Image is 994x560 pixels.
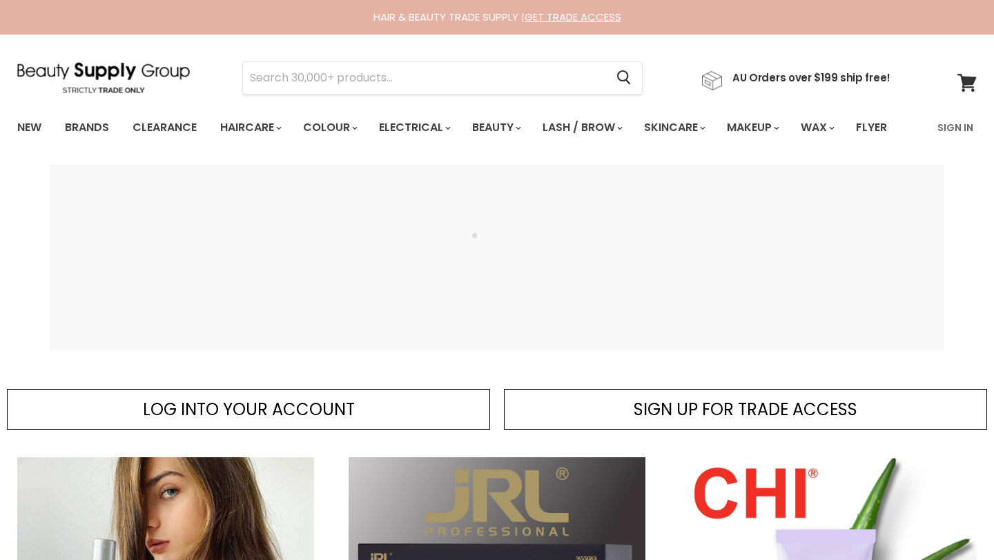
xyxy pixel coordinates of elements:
[210,113,290,142] a: Haircare
[143,398,355,421] span: LOG INTO YOUR ACCOUNT
[462,113,529,142] a: Beauty
[634,113,714,142] a: Skincare
[242,61,643,94] form: Product
[504,389,987,430] a: SIGN UP FOR TRADE ACCESS
[122,113,207,142] a: Clearance
[525,10,621,24] a: GET TRADE ACCESS
[7,113,52,142] a: New
[929,113,982,142] a: Sign In
[790,113,843,142] a: Wax
[532,113,631,142] a: Lash / Brow
[369,113,459,142] a: Electrical
[605,62,642,94] button: Search
[717,113,788,142] a: Makeup
[846,113,897,142] a: Flyer
[55,113,119,142] a: Brands
[243,62,605,94] input: Search
[293,113,366,142] a: Colour
[634,398,857,421] span: SIGN UP FOR TRADE ACCESS
[7,108,913,148] ul: Main menu
[7,389,490,430] a: LOG INTO YOUR ACCOUNT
